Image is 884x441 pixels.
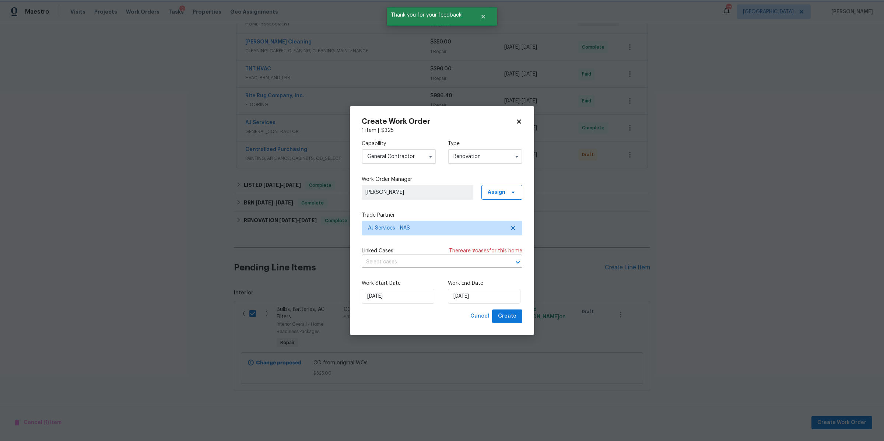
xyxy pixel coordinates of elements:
input: M/D/YYYY [362,289,434,304]
label: Work Start Date [362,280,436,287]
span: There are case s for this home [449,247,522,255]
h2: Create Work Order [362,118,516,125]
label: Work Order Manager [362,176,522,183]
button: Open [513,257,523,267]
span: Assign [488,189,505,196]
div: 1 item | [362,127,522,134]
input: Select... [362,149,436,164]
button: Cancel [467,309,492,323]
input: Select... [448,149,522,164]
button: Close [471,9,495,24]
span: AJ Services - NAS [368,224,505,232]
label: Trade Partner [362,211,522,219]
button: Create [492,309,522,323]
button: Show options [426,152,435,161]
span: Cancel [470,312,489,321]
label: Type [448,140,522,147]
span: 7 [472,248,475,253]
span: Linked Cases [362,247,393,255]
input: M/D/YYYY [448,289,520,304]
span: $ 325 [381,128,394,133]
button: Show options [512,152,521,161]
label: Capability [362,140,436,147]
span: Create [498,312,516,321]
span: [PERSON_NAME] [365,189,470,196]
span: Thank you for your feedback! [387,7,471,23]
input: Select cases [362,256,502,268]
label: Work End Date [448,280,522,287]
